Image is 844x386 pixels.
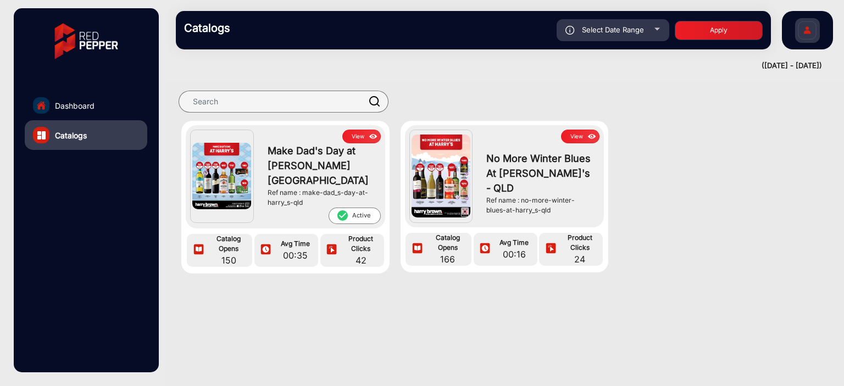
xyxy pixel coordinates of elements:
span: Active [329,208,381,224]
img: icon [367,131,380,143]
span: Catalog Opens [426,233,469,253]
span: 00:16 [494,248,535,261]
img: icon [479,243,491,255]
img: prodSearch.svg [369,96,380,107]
span: 150 [208,254,250,267]
img: icon [259,244,272,256]
span: Make Dad's Day at [PERSON_NAME][GEOGRAPHIC_DATA] [268,143,375,188]
a: Catalogs [25,120,147,150]
span: Catalog Opens [208,234,250,254]
button: Apply [675,21,763,40]
img: Sign%20Up.svg [796,13,819,51]
button: Viewicon [342,130,381,143]
button: Viewicon [561,130,599,143]
input: Search [179,91,388,113]
span: 24 [559,253,600,266]
h3: Catalogs [184,21,338,35]
span: Avg Time [494,238,535,248]
span: Product Clicks [559,233,600,253]
span: Dashboard [55,100,95,111]
span: Avg Time [275,239,315,249]
span: 42 [341,254,381,267]
span: 00:35 [275,249,315,262]
div: ([DATE] - [DATE]) [165,60,822,71]
a: Dashboard [25,91,147,120]
mat-icon: check_circle [336,209,348,222]
img: catalog [37,131,46,139]
span: 166 [426,253,469,266]
img: No More Winter Blues At Harry's - QLD [412,135,470,217]
div: Ref name : no-more-winter-blues-at-harry_s-qld [486,195,594,215]
img: icon [192,244,205,256]
span: Product Clicks [341,234,381,254]
div: Ref name : make-dad_s-day-at-harry_s-qld [268,188,375,208]
img: vmg-logo [47,14,126,69]
img: icon [325,244,338,256]
span: Catalogs [55,130,87,141]
img: icon [411,243,424,255]
span: No More Winter Blues At [PERSON_NAME]'s - QLD [486,151,594,195]
img: icon [586,131,598,143]
img: icon [565,26,575,35]
span: Select Date Range [582,25,644,34]
img: icon [545,243,557,255]
img: Make Dad's Day at Harry's - QLD [192,143,251,209]
img: home [36,100,46,110]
